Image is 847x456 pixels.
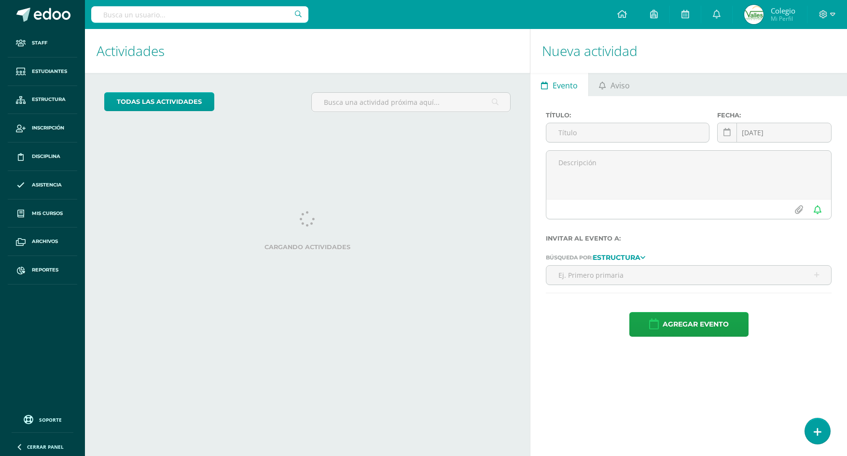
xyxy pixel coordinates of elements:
a: Asistencia [8,171,77,199]
a: Estructura [8,86,77,114]
label: Cargando actividades [104,243,511,251]
span: Inscripción [32,124,64,132]
label: Título: [546,112,709,119]
span: Colegio [771,6,795,15]
a: Inscripción [8,114,77,142]
a: Archivos [8,228,77,256]
a: Mis cursos [8,199,77,228]
h1: Nueva actividad [542,29,835,73]
a: Staff [8,29,77,57]
span: Asistencia [32,181,62,189]
input: Ej. Primero primaria [546,266,831,285]
span: Búsqueda por: [546,254,593,261]
span: Cerrar panel [27,443,64,450]
h1: Actividades [97,29,518,73]
button: Agregar evento [629,312,749,337]
label: Invitar al evento a: [546,235,832,242]
span: Disciplina [32,153,60,160]
span: Estudiantes [32,68,67,75]
a: Reportes [8,256,77,285]
input: Fecha de entrega [718,123,831,142]
span: Mis cursos [32,210,63,217]
a: Evento [530,73,588,96]
img: 6662caab5368120307d9ba51037d29bc.png [744,5,764,24]
a: Estudiantes [8,57,77,86]
span: Staff [32,39,47,47]
span: Archivos [32,238,58,245]
label: Fecha: [717,112,832,119]
a: todas las Actividades [104,92,214,111]
span: Agregar evento [663,313,729,336]
span: Soporte [39,416,62,423]
a: Aviso [589,73,640,96]
span: Aviso [611,74,630,97]
span: Reportes [32,266,58,274]
input: Busca un usuario... [91,6,308,23]
input: Busca una actividad próxima aquí... [312,93,510,112]
strong: Estructura [593,253,640,262]
span: Evento [553,74,578,97]
span: Mi Perfil [771,14,795,23]
a: Disciplina [8,142,77,171]
input: Título [546,123,708,142]
a: Estructura [593,254,645,260]
span: Estructura [32,96,66,103]
a: Soporte [12,413,73,426]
